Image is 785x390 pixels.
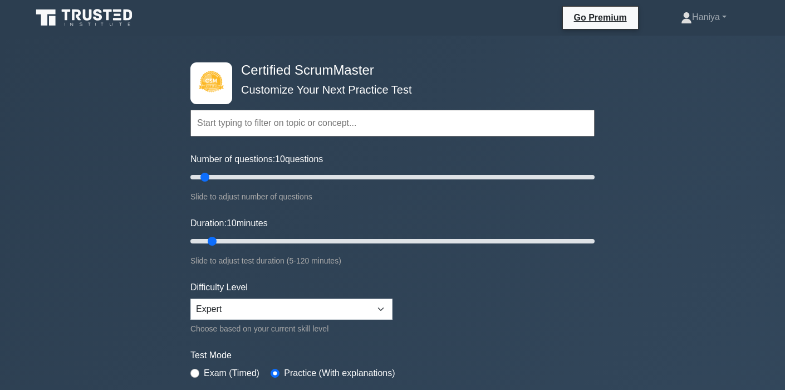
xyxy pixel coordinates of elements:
[190,349,595,362] label: Test Mode
[190,322,392,335] div: Choose based on your current skill level
[284,367,395,380] label: Practice (With explanations)
[190,110,595,136] input: Start typing to filter on topic or concept...
[567,11,634,25] a: Go Premium
[275,154,285,164] span: 10
[190,217,268,230] label: Duration: minutes
[190,281,248,294] label: Difficulty Level
[190,254,595,267] div: Slide to adjust test duration (5-120 minutes)
[654,6,753,28] a: Haniya
[204,367,259,380] label: Exam (Timed)
[227,218,237,228] span: 10
[190,153,323,166] label: Number of questions: questions
[237,62,540,79] h4: Certified ScrumMaster
[190,190,595,203] div: Slide to adjust number of questions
